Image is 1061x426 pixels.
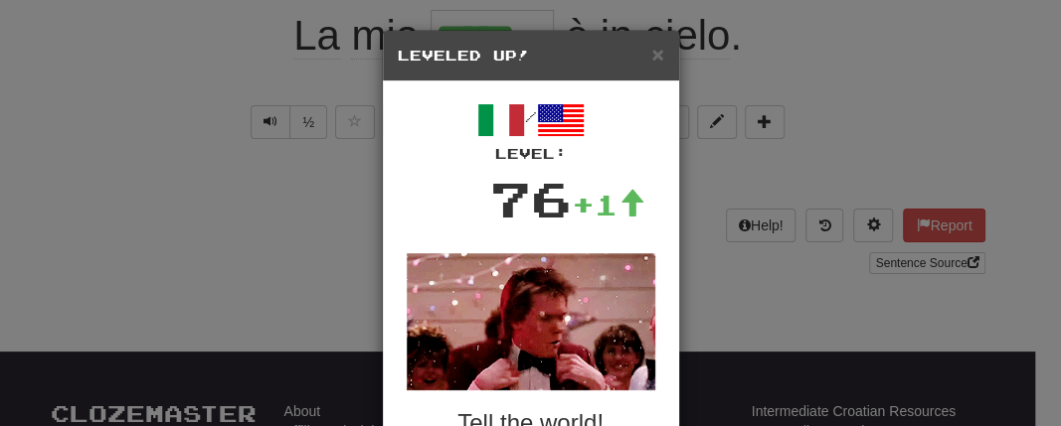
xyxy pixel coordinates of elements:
span: × [651,43,663,66]
button: Close [651,44,663,65]
div: 76 [490,164,572,233]
h5: Leveled Up! [398,46,664,66]
div: Level: [398,144,664,164]
div: +1 [572,185,645,224]
div: / [398,96,664,164]
img: kevin-bacon-45c228efc3db0f333faed3a78f19b6d7c867765aaadacaa7c55ae667c030a76f.gif [407,253,655,390]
